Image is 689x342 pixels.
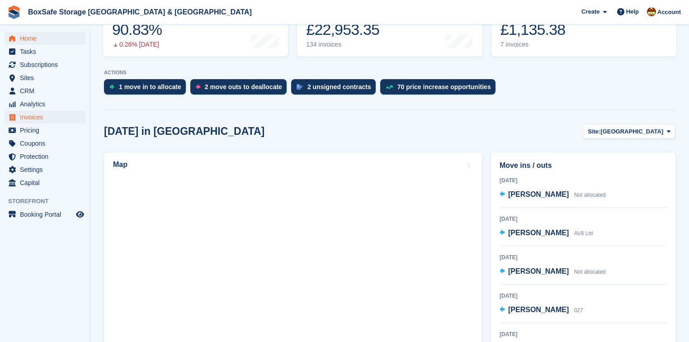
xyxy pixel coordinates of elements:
[306,20,379,39] div: £22,953.35
[5,45,85,58] a: menu
[20,208,74,221] span: Booking Portal
[190,79,291,99] a: 2 move outs to deallocate
[574,192,606,198] span: Not allocated
[24,5,255,19] a: BoxSafe Storage [GEOGRAPHIC_DATA] & [GEOGRAPHIC_DATA]
[380,79,500,99] a: 70 price increase opportunities
[500,41,566,48] div: 7 invoices
[5,111,85,123] a: menu
[508,306,569,313] span: [PERSON_NAME]
[500,330,667,338] div: [DATE]
[20,58,74,71] span: Subscriptions
[5,124,85,137] a: menu
[20,124,74,137] span: Pricing
[657,8,681,17] span: Account
[500,20,566,39] div: £1,135.38
[508,267,569,275] span: [PERSON_NAME]
[113,161,127,169] h2: Map
[397,83,491,90] div: 70 price increase opportunities
[500,266,606,278] a: [PERSON_NAME] Not allocated
[5,137,85,150] a: menu
[5,208,85,221] a: menu
[5,58,85,71] a: menu
[386,85,393,89] img: price_increase_opportunities-93ffe204e8149a01c8c9dc8f82e8f89637d9d84a8eef4429ea346261dce0b2c0.svg
[20,176,74,189] span: Capital
[508,229,569,237] span: [PERSON_NAME]
[75,209,85,220] a: Preview store
[5,150,85,163] a: menu
[20,32,74,45] span: Home
[20,71,74,84] span: Sites
[20,137,74,150] span: Coupons
[500,292,667,300] div: [DATE]
[588,127,600,136] span: Site:
[500,176,667,185] div: [DATE]
[500,253,667,261] div: [DATE]
[109,84,114,90] img: move_ins_to_allocate_icon-fdf77a2bb77ea45bf5b3d319d69a93e2d87916cf1d5bf7949dd705db3b84f3ca.svg
[581,7,599,16] span: Create
[500,228,593,239] a: [PERSON_NAME] AV8 Ltd
[112,41,162,48] div: 0.26% [DATE]
[112,20,162,39] div: 90.83%
[583,124,675,139] button: Site: [GEOGRAPHIC_DATA]
[5,32,85,45] a: menu
[104,125,264,138] h2: [DATE] in [GEOGRAPHIC_DATA]
[20,98,74,110] span: Analytics
[5,163,85,176] a: menu
[205,83,282,90] div: 2 move outs to deallocate
[626,7,639,16] span: Help
[119,83,181,90] div: 1 move in to allocate
[196,84,200,90] img: move_outs_to_deallocate_icon-f764333ba52eb49d3ac5e1228854f67142a1ed5810a6f6cc68b1a99e826820c5.svg
[20,85,74,97] span: CRM
[508,190,569,198] span: [PERSON_NAME]
[500,304,583,316] a: [PERSON_NAME] 027
[307,83,371,90] div: 2 unsigned contracts
[20,150,74,163] span: Protection
[574,269,606,275] span: Not allocated
[5,85,85,97] a: menu
[297,84,303,90] img: contract_signature_icon-13c848040528278c33f63329250d36e43548de30e8caae1d1a13099fd9432cc5.svg
[5,176,85,189] a: menu
[600,127,663,136] span: [GEOGRAPHIC_DATA]
[20,163,74,176] span: Settings
[5,98,85,110] a: menu
[647,7,656,16] img: Kim
[291,79,380,99] a: 2 unsigned contracts
[574,307,583,313] span: 027
[8,197,90,206] span: Storefront
[500,215,667,223] div: [DATE]
[500,160,667,171] h2: Move ins / outs
[7,5,21,19] img: stora-icon-8386f47178a22dfd0bd8f6a31ec36ba5ce8667c1dd55bd0f319d3a0aa187defe.svg
[104,79,190,99] a: 1 move in to allocate
[20,45,74,58] span: Tasks
[574,230,593,237] span: AV8 Ltd
[306,41,379,48] div: 134 invoices
[20,111,74,123] span: Invoices
[500,189,606,201] a: [PERSON_NAME] Not allocated
[5,71,85,84] a: menu
[104,70,675,76] p: ACTIONS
